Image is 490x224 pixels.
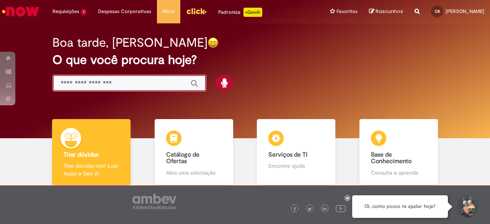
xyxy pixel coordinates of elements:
button: Iniciar Conversa de Suporte [456,195,479,218]
div: Padroniza [218,8,262,17]
p: Consulte e aprenda [371,169,426,177]
b: Catálogo de Ofertas [166,151,199,165]
b: Serviços de TI [268,151,307,159]
img: click_logo_yellow_360x200.png [186,5,207,17]
b: Tirar dúvidas [64,151,98,159]
a: Serviços de TI Encontre ajuda [245,119,348,185]
span: Rascunhos [376,8,403,15]
img: happy-face.png [207,37,219,48]
img: logo_footer_linkedin.png [323,207,327,211]
img: logo_footer_facebook.png [293,207,297,211]
span: More [163,8,175,15]
b: Base de Conhecimento [371,151,412,165]
img: ServiceNow [1,4,40,19]
a: Catálogo de Ofertas Abra uma solicitação [143,119,245,185]
h2: Boa tarde, [PERSON_NAME] [52,36,207,49]
p: Encontre ajuda [268,162,324,170]
span: CA [435,9,440,14]
div: Oi, como posso te ajudar hoje? [352,195,448,218]
span: 1 [81,9,87,15]
span: [PERSON_NAME] [446,8,484,15]
img: logo_footer_ambev_rotulo_gray.png [132,194,176,209]
span: Requisições [52,8,79,15]
span: Despesas Corporativas [98,8,151,15]
p: +GenAi [243,8,262,17]
a: Base de Conhecimento Consulte e aprenda [348,119,450,185]
p: Abra uma solicitação [166,169,222,177]
h2: O que você procura hoje? [52,53,437,67]
img: logo_footer_twitter.png [308,207,312,211]
img: logo_footer_youtube.png [336,203,346,213]
span: Favoritos [336,8,358,15]
p: Tirar dúvidas com Lupi Assist e Gen Ai [64,162,119,177]
a: Tirar dúvidas Tirar dúvidas com Lupi Assist e Gen Ai [40,119,143,185]
a: Rascunhos [369,8,403,15]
